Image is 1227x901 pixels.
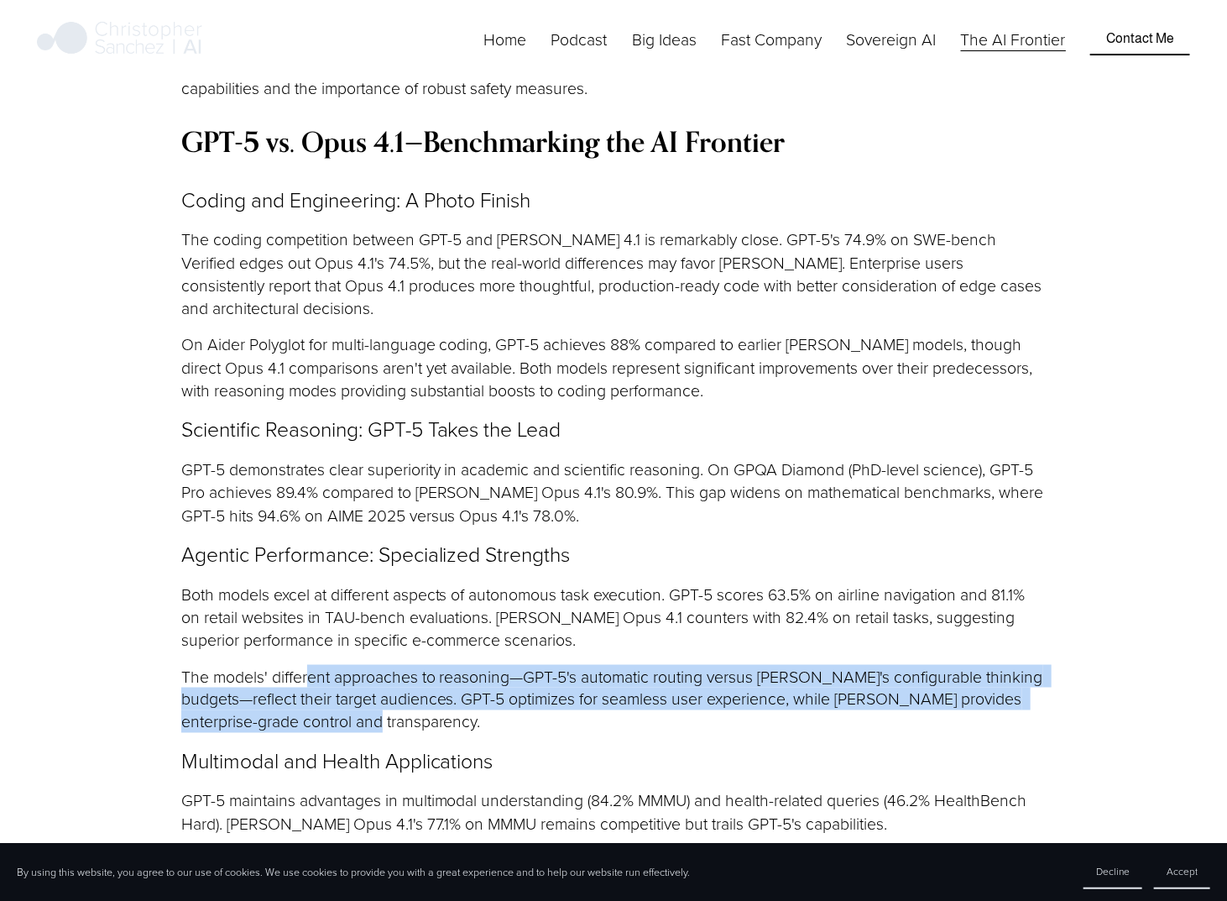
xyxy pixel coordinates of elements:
[181,124,786,159] strong: GPT-5 vs. Opus 4.1—Benchmarking the AI Frontier
[181,228,1047,319] p: The coding competition between GPT-5 and [PERSON_NAME] 4.1 is remarkably close. GPT-5's 74.9% on ...
[551,26,608,52] a: Podcast
[483,26,526,52] a: Home
[1167,864,1198,878] span: Accept
[1096,864,1130,878] span: Decline
[721,28,822,50] span: Fast Company
[632,28,697,50] span: Big Ideas
[181,540,1047,569] p: Agentic Performance: Specialized Strengths
[181,415,1047,444] p: Scientific Reasoning: GPT-5 Takes the Lead
[961,26,1066,52] a: The AI Frontier
[37,18,202,60] img: Christopher Sanchez | AI
[181,747,1047,777] p: Multimodal and Health Applications
[181,665,1047,734] p: The models' different approaches to reasoning—GPT-5's automatic routing versus [PERSON_NAME]'s co...
[632,26,697,52] a: folder dropdown
[181,458,1047,526] p: GPT-5 demonstrates clear superiority in academic and scientific reasoning. On GPQA Diamond (PhD-l...
[1083,855,1142,889] button: Decline
[181,583,1047,652] p: Both models excel at different aspects of autonomous task execution. GPT-5 scores 63.5% on airlin...
[17,865,690,879] p: By using this website, you agree to our use of cookies. We use cookies to provide you with a grea...
[181,333,1047,401] p: On Aider Polyglot for multi-language coding, GPT-5 achieves 88% compared to earlier [PERSON_NAME]...
[181,789,1047,836] p: GPT-5 maintains advantages in multimodal understanding (84.2% MMMU) and health-related queries (4...
[181,186,1047,215] p: Coding and Engineering: A Photo Finish
[846,26,936,52] a: Sovereign AI
[721,26,822,52] a: folder dropdown
[1154,855,1210,889] button: Accept
[1090,24,1190,55] a: Contact Me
